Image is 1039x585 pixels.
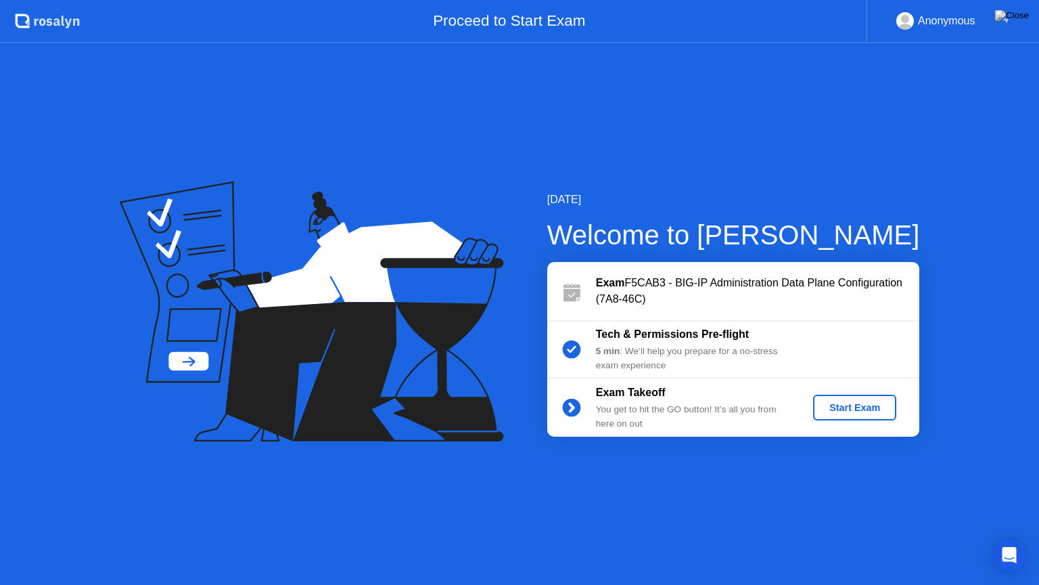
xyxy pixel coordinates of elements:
div: F5CAB3 - BIG-IP Administration Data Plane Configuration (7A8-46C) [596,275,919,307]
div: Welcome to [PERSON_NAME] [547,215,920,255]
div: You get to hit the GO button! It’s all you from here on out [596,403,791,431]
div: Open Intercom Messenger [993,539,1025,571]
div: Start Exam [818,402,891,413]
b: 5 min [596,346,620,356]
button: Start Exam [813,395,896,420]
div: [DATE] [547,192,920,208]
img: Close [995,10,1029,21]
div: Anonymous [918,12,975,30]
div: : We’ll help you prepare for a no-stress exam experience [596,345,791,372]
b: Tech & Permissions Pre-flight [596,328,749,340]
b: Exam [596,277,625,288]
b: Exam Takeoff [596,387,666,398]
